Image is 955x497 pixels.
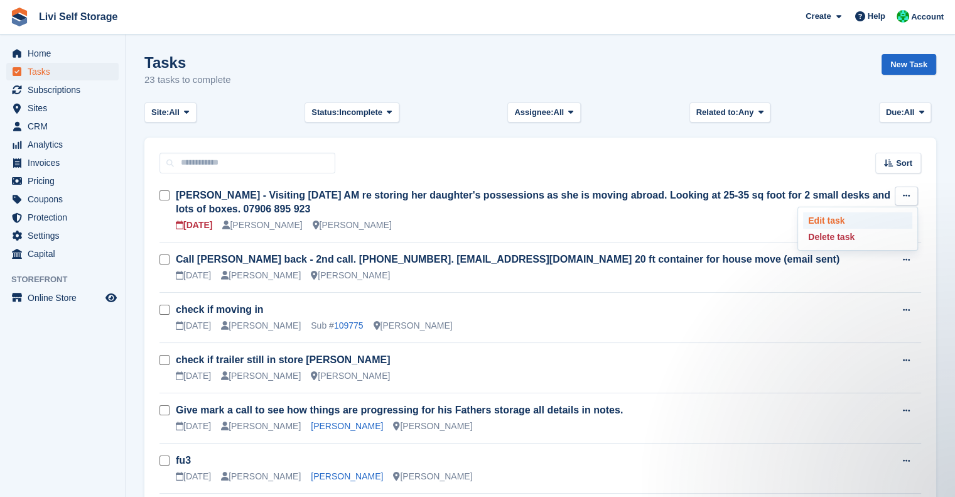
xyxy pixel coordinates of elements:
span: Pricing [28,172,103,190]
span: Online Store [28,289,103,307]
div: [DATE] [176,369,211,383]
span: Incomplete [339,106,382,119]
span: Protection [28,209,103,226]
div: [PERSON_NAME] [393,470,472,483]
a: [PERSON_NAME] [311,471,383,481]
button: Assignee: All [507,102,581,123]
a: Preview store [104,290,119,305]
span: Site: [151,106,169,119]
a: Delete task [803,229,912,245]
a: menu [6,63,119,80]
span: Sites [28,99,103,117]
div: Sub # [311,319,363,332]
span: Create [806,10,831,23]
div: [DATE] [176,219,212,232]
span: Home [28,45,103,62]
button: Site: All [144,102,197,123]
a: [PERSON_NAME] [311,421,383,431]
button: Due: All [879,102,931,123]
div: [DATE] [176,470,211,483]
a: menu [6,45,119,62]
div: [PERSON_NAME] [393,420,472,433]
div: [DATE] [176,420,211,433]
p: 23 tasks to complete [144,73,231,87]
span: Storefront [11,273,125,286]
div: [PERSON_NAME] [221,420,301,433]
span: Capital [28,245,103,263]
a: menu [6,99,119,117]
h1: Tasks [144,54,231,71]
div: [PERSON_NAME] [222,219,302,232]
a: menu [6,136,119,153]
span: Invoices [28,154,103,172]
a: [PERSON_NAME] - Visiting [DATE] AM re storing her daughter's possessions as she is moving abroad.... [176,190,890,214]
span: Status: [311,106,339,119]
img: Joe Robertson [897,10,909,23]
button: Related to: Any [689,102,770,123]
img: stora-icon-8386f47178a22dfd0bd8f6a31ec36ba5ce8667c1dd55bd0f319d3a0aa187defe.svg [10,8,29,26]
span: Any [738,106,754,119]
span: All [169,106,180,119]
span: Account [911,11,944,23]
a: 109775 [334,320,364,330]
span: Analytics [28,136,103,153]
a: menu [6,289,119,307]
button: Status: Incomplete [305,102,399,123]
div: [PERSON_NAME] [374,319,453,332]
a: menu [6,190,119,208]
span: Related to: [696,106,738,119]
span: All [554,106,564,119]
a: menu [6,172,119,190]
span: Assignee: [514,106,553,119]
div: [DATE] [176,269,211,282]
a: check if trailer still in store [PERSON_NAME] [176,354,390,365]
div: [PERSON_NAME] [221,369,301,383]
a: fu3 [176,455,191,466]
a: check if moving in [176,304,264,315]
a: New Task [882,54,936,75]
div: [PERSON_NAME] [221,269,301,282]
a: menu [6,81,119,99]
div: [PERSON_NAME] [221,319,301,332]
a: Call [PERSON_NAME] back - 2nd call. [PHONE_NUMBER]. [EMAIL_ADDRESS][DOMAIN_NAME] 20 ft container ... [176,254,839,265]
span: Sort [896,157,912,170]
div: [PERSON_NAME] [221,470,301,483]
span: Due: [886,106,904,119]
span: Coupons [28,190,103,208]
a: Give mark a call to see how things are progressing for his Fathers storage all details in notes. [176,405,623,415]
a: Edit task [803,212,912,229]
div: [PERSON_NAME] [311,269,390,282]
a: Livi Self Storage [34,6,122,27]
a: menu [6,209,119,226]
a: menu [6,245,119,263]
a: menu [6,154,119,172]
span: Subscriptions [28,81,103,99]
div: [DATE] [176,319,211,332]
span: Settings [28,227,103,244]
div: [PERSON_NAME] [311,369,390,383]
div: [PERSON_NAME] [313,219,392,232]
span: All [904,106,915,119]
span: Help [868,10,885,23]
a: menu [6,117,119,135]
a: menu [6,227,119,244]
span: Tasks [28,63,103,80]
span: CRM [28,117,103,135]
